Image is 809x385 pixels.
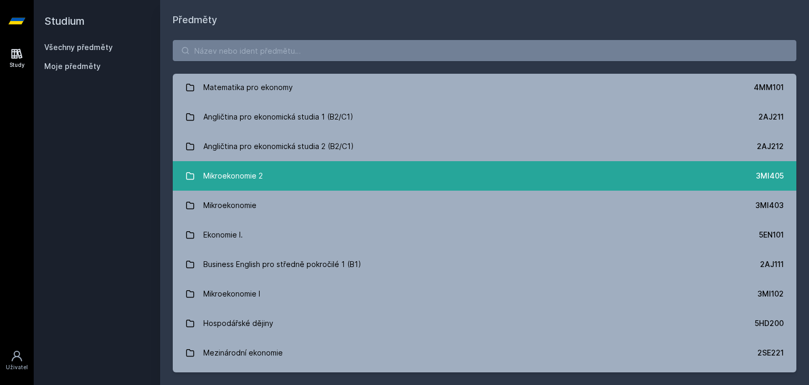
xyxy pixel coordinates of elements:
a: Ekonomie I. 5EN101 [173,220,796,250]
a: Study [2,42,32,74]
a: Mikroekonomie 2 3MI405 [173,161,796,191]
span: Moje předměty [44,61,101,72]
div: 2AJ111 [760,259,784,270]
a: Angličtina pro ekonomická studia 1 (B2/C1) 2AJ211 [173,102,796,132]
div: 2AJ212 [757,141,784,152]
div: Hospodářské dějiny [203,313,273,334]
a: Uživatel [2,344,32,377]
h1: Předměty [173,13,796,27]
div: Ekonomie I. [203,224,243,245]
div: Uživatel [6,363,28,371]
a: Všechny předměty [44,43,113,52]
div: Mikroekonomie 2 [203,165,263,186]
div: 5HD200 [755,318,784,329]
div: Study [9,61,25,69]
a: Mikroekonomie I 3MI102 [173,279,796,309]
div: Matematika pro ekonomy [203,77,293,98]
div: 4MM101 [754,82,784,93]
div: 2SE221 [757,348,784,358]
div: Business English pro středně pokročilé 1 (B1) [203,254,361,275]
div: Mezinárodní ekonomie [203,342,283,363]
div: Angličtina pro ekonomická studia 1 (B2/C1) [203,106,353,127]
a: Angličtina pro ekonomická studia 2 (B2/C1) 2AJ212 [173,132,796,161]
div: 5EN101 [759,230,784,240]
a: Matematika pro ekonomy 4MM101 [173,73,796,102]
a: Hospodářské dějiny 5HD200 [173,309,796,338]
div: Angličtina pro ekonomická studia 2 (B2/C1) [203,136,354,157]
input: Název nebo ident předmětu… [173,40,796,61]
div: Mikroekonomie [203,195,256,216]
div: 3MI403 [755,200,784,211]
a: Mikroekonomie 3MI403 [173,191,796,220]
a: Business English pro středně pokročilé 1 (B1) 2AJ111 [173,250,796,279]
div: 2AJ211 [758,112,784,122]
div: Mikroekonomie I [203,283,260,304]
div: 3MI102 [757,289,784,299]
div: 3MI405 [756,171,784,181]
a: Mezinárodní ekonomie 2SE221 [173,338,796,368]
